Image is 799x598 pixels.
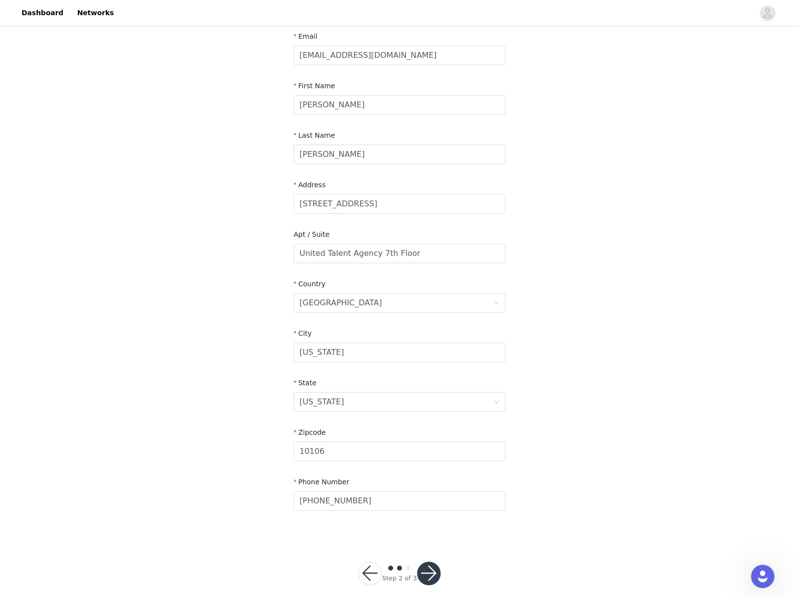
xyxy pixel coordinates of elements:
[294,131,335,139] label: Last Name
[494,399,499,406] i: icon: down
[294,478,350,486] label: Phone Number
[300,294,382,312] div: United States
[300,393,344,411] div: New York
[294,379,317,387] label: State
[294,428,326,436] label: Zipcode
[763,5,772,21] div: avatar
[382,573,417,583] div: Step 2 of 3
[294,32,317,40] label: Email
[294,329,312,337] label: City
[751,565,774,588] iframe: Intercom live chat
[494,300,499,307] i: icon: down
[71,2,120,24] a: Networks
[294,82,335,90] label: First Name
[294,280,325,288] label: Country
[294,230,329,238] label: Apt / Suite
[294,181,325,189] label: Address
[16,2,69,24] a: Dashboard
